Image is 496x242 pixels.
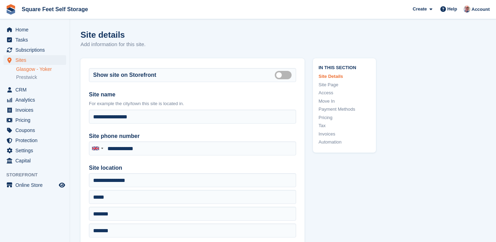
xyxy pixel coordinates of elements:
[4,25,66,35] a: menu
[15,35,57,45] span: Tasks
[4,125,66,135] a: menu
[4,180,66,190] a: menu
[319,114,370,121] a: Pricing
[319,98,370,105] a: Move In
[413,6,427,13] span: Create
[15,135,57,145] span: Protection
[81,30,146,39] h1: Site details
[4,55,66,65] a: menu
[4,156,66,166] a: menu
[16,66,66,73] a: Glasgow - Yoker
[89,132,296,140] label: Site phone number
[319,73,370,80] a: Site Details
[6,171,70,178] span: Storefront
[81,41,146,49] p: Add information for this site.
[319,89,370,96] a: Access
[447,6,457,13] span: Help
[4,95,66,105] a: menu
[471,6,490,13] span: Account
[15,95,57,105] span: Analytics
[275,74,294,75] label: Is public
[15,125,57,135] span: Coupons
[58,181,66,189] a: Preview store
[319,139,370,146] a: Automation
[15,146,57,155] span: Settings
[15,45,57,55] span: Subscriptions
[15,180,57,190] span: Online Store
[319,64,370,71] span: In this section
[319,81,370,88] a: Site Page
[15,55,57,65] span: Sites
[89,100,296,107] p: For example the city/town this site is located in.
[15,105,57,115] span: Invoices
[463,6,470,13] img: David Greer
[16,74,66,81] a: Prestwick
[319,122,370,129] a: Tax
[4,135,66,145] a: menu
[4,45,66,55] a: menu
[93,71,156,79] label: Show site on Storefront
[6,4,16,15] img: stora-icon-8386f47178a22dfd0bd8f6a31ec36ba5ce8667c1dd55bd0f319d3a0aa187defe.svg
[319,131,370,138] a: Invoices
[15,85,57,95] span: CRM
[89,164,296,172] label: Site location
[319,106,370,113] a: Payment Methods
[19,3,91,15] a: Square Feet Self Storage
[4,35,66,45] a: menu
[15,156,57,166] span: Capital
[4,146,66,155] a: menu
[15,25,57,35] span: Home
[89,142,105,155] div: United Kingdom: +44
[4,115,66,125] a: menu
[4,105,66,115] a: menu
[89,90,296,99] label: Site name
[15,115,57,125] span: Pricing
[4,85,66,95] a: menu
